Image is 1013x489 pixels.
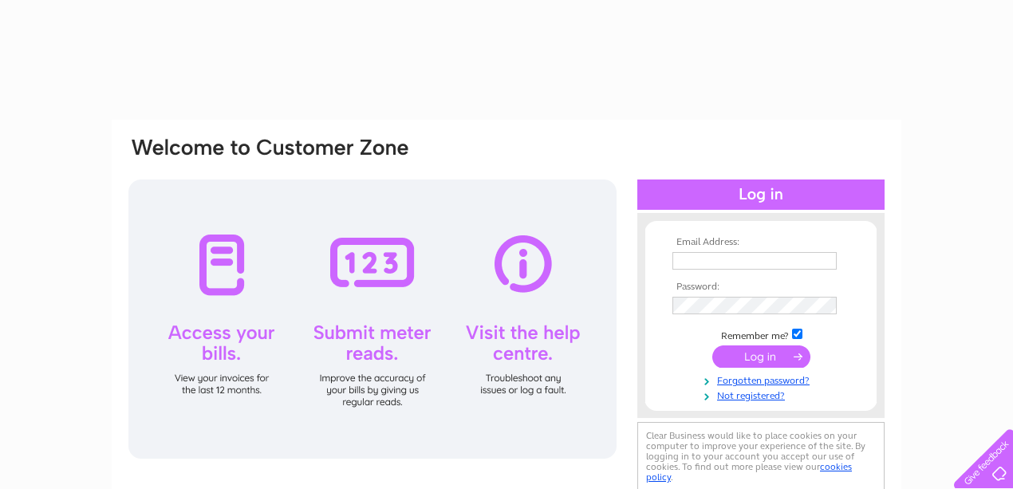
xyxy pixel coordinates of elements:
a: Forgotten password? [672,372,853,387]
input: Submit [712,345,810,368]
a: cookies policy [646,461,852,483]
th: Password: [668,282,853,293]
td: Remember me? [668,326,853,342]
a: Not registered? [672,387,853,402]
th: Email Address: [668,237,853,248]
